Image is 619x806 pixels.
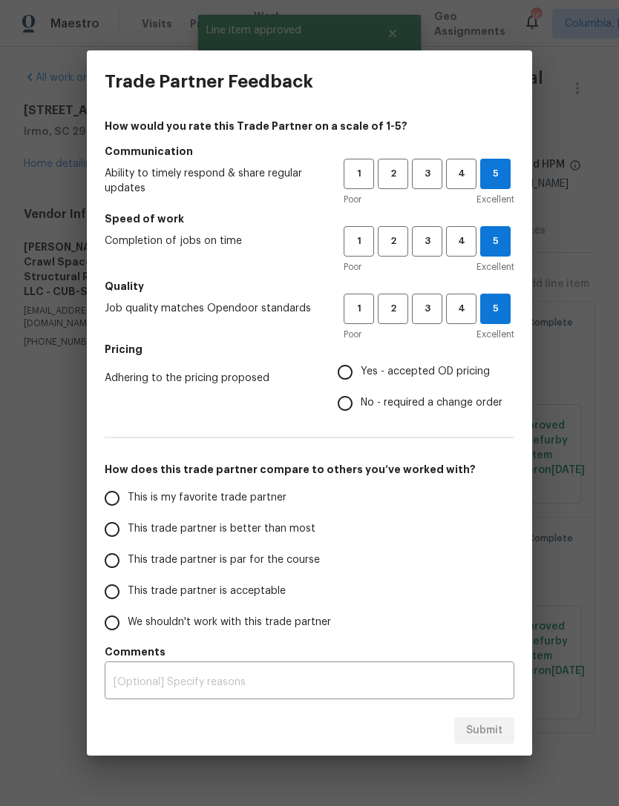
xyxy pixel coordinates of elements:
button: 2 [378,159,408,189]
button: 1 [344,226,374,257]
span: Adhering to the pricing proposed [105,371,314,386]
button: 2 [378,226,408,257]
h3: Trade Partner Feedback [105,71,313,92]
span: Excellent [476,327,514,342]
span: 5 [481,165,510,182]
span: 5 [481,300,510,317]
span: 3 [413,300,441,317]
span: This trade partner is par for the course [128,552,320,568]
button: 4 [446,226,476,257]
span: 1 [345,300,373,317]
span: 4 [448,300,475,317]
span: Ability to timely respond & share regular updates [105,166,320,196]
button: 1 [344,294,374,324]
button: 2 [378,294,408,324]
button: 4 [446,159,476,189]
span: This is my favorite trade partner [128,490,286,506]
h5: Speed of work [105,211,514,226]
span: This trade partner is better than most [128,521,315,537]
span: 5 [481,233,510,250]
span: 1 [345,165,373,182]
h5: How does this trade partner compare to others you’ve worked with? [105,462,514,477]
span: 3 [413,165,441,182]
span: Poor [344,192,361,207]
h5: Pricing [105,342,514,357]
div: How does this trade partner compare to others you’ve worked with? [105,483,514,638]
span: Poor [344,260,361,274]
h5: Comments [105,644,514,659]
span: Excellent [476,192,514,207]
span: 2 [379,300,407,317]
button: 3 [412,159,442,189]
div: Pricing [338,357,514,419]
span: This trade partner is acceptable [128,584,286,599]
button: 3 [412,294,442,324]
span: We shouldn't work with this trade partner [128,615,331,630]
h5: Quality [105,279,514,294]
button: 5 [480,294,511,324]
button: 1 [344,159,374,189]
button: 5 [480,159,511,189]
span: 4 [448,233,475,250]
span: Completion of jobs on time [105,234,320,248]
span: Excellent [476,260,514,274]
button: 5 [480,226,511,257]
span: Poor [344,327,361,342]
span: 1 [345,233,373,250]
span: Yes - accepted OD pricing [361,364,490,380]
span: No - required a change order [361,395,502,411]
h4: How would you rate this Trade Partner on a scale of 1-5? [105,119,514,133]
span: 3 [413,233,441,250]
span: 2 [379,165,407,182]
span: Job quality matches Opendoor standards [105,301,320,316]
h5: Communication [105,144,514,159]
button: 4 [446,294,476,324]
button: 3 [412,226,442,257]
span: 2 [379,233,407,250]
span: 4 [448,165,475,182]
